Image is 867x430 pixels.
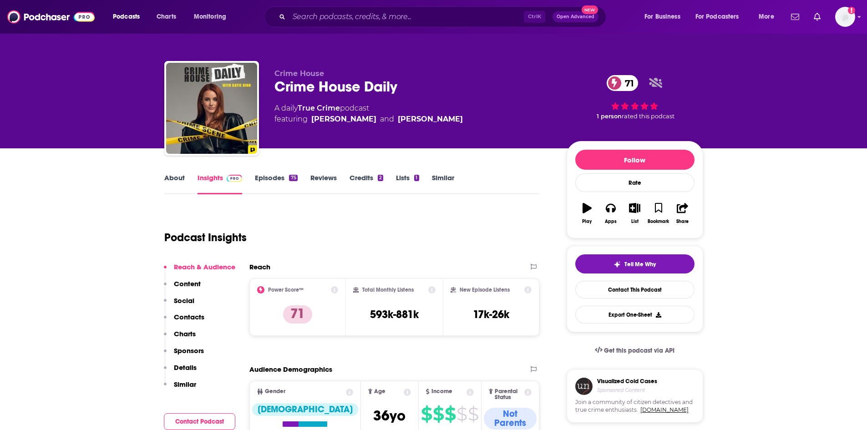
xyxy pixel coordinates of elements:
[174,329,196,338] p: Charts
[575,254,695,273] button: tell me why sparkleTell Me Why
[599,197,623,230] button: Apps
[164,263,235,279] button: Reach & Audience
[604,347,674,354] span: Get this podcast via API
[362,287,414,293] h2: Total Monthly Listens
[298,104,340,112] a: True Crime
[164,329,196,346] button: Charts
[274,103,463,125] div: A daily podcast
[432,173,454,194] a: Similar
[575,281,695,298] a: Contact This Podcast
[174,279,201,288] p: Content
[787,9,803,25] a: Show notifications dropdown
[289,10,524,24] input: Search podcasts, credits, & more...
[396,173,419,194] a: Lists1
[252,403,358,416] div: [DEMOGRAPHIC_DATA]
[164,296,194,313] button: Social
[174,346,204,355] p: Sponsors
[350,173,383,194] a: Credits2
[268,287,304,293] h2: Power Score™
[624,261,656,268] span: Tell Me Why
[835,7,855,27] button: Show profile menu
[644,10,680,23] span: For Business
[495,389,523,400] span: Parental Status
[249,365,332,374] h2: Audience Demographics
[647,197,670,230] button: Bookmark
[473,308,509,321] h3: 17k-26k
[616,75,639,91] span: 71
[613,261,621,268] img: tell me why sparkle
[157,10,176,23] span: Charts
[164,346,204,363] button: Sponsors
[752,10,786,24] button: open menu
[7,8,95,25] a: Podchaser - Follow, Share and Rate Podcasts
[553,11,598,22] button: Open AdvancedNew
[164,413,235,430] button: Contact Podcast
[151,10,182,24] a: Charts
[164,173,185,194] a: About
[374,389,385,395] span: Age
[164,363,197,380] button: Details
[106,10,152,24] button: open menu
[575,378,593,395] img: coldCase.18b32719.png
[164,380,196,397] button: Similar
[274,69,324,78] span: Crime House
[265,389,285,395] span: Gender
[164,313,204,329] button: Contacts
[460,287,510,293] h2: New Episode Listens
[273,6,615,27] div: Search podcasts, credits, & more...
[164,279,201,296] button: Content
[597,378,657,385] h3: Visualized Cold Cases
[174,313,204,321] p: Contacts
[289,175,297,181] div: 75
[433,407,444,421] span: $
[113,10,140,23] span: Podcasts
[582,219,592,224] div: Play
[524,11,545,23] span: Ctrl K
[166,63,257,154] img: Crime House Daily
[575,399,695,414] span: Join a community of citizen detectives and true crime enthusiasts.
[283,305,312,324] p: 71
[255,173,297,194] a: Episodes75
[174,363,197,372] p: Details
[188,10,238,24] button: open menu
[378,175,383,181] div: 2
[274,114,463,125] span: featuring
[557,15,594,19] span: Open Advanced
[456,407,467,421] span: $
[575,306,695,324] button: Export One-Sheet
[695,10,739,23] span: For Podcasters
[310,173,337,194] a: Reviews
[431,389,452,395] span: Income
[623,197,646,230] button: List
[373,407,406,425] span: 36 yo
[421,407,432,421] span: $
[597,113,622,120] span: 1 person
[835,7,855,27] span: Logged in as evankrask
[690,10,752,24] button: open menu
[174,263,235,271] p: Reach & Audience
[380,114,394,125] span: and
[582,5,598,14] span: New
[311,114,376,125] div: [PERSON_NAME]
[588,339,682,362] a: Get this podcast via API
[648,219,669,224] div: Bookmark
[676,219,689,224] div: Share
[810,9,824,25] a: Show notifications dropdown
[835,7,855,27] img: User Profile
[670,197,694,230] button: Share
[194,10,226,23] span: Monitoring
[759,10,774,23] span: More
[174,380,196,389] p: Similar
[605,219,617,224] div: Apps
[468,407,478,421] span: $
[484,408,537,430] div: Not Parents
[445,407,456,421] span: $
[848,7,855,14] svg: Add a profile image
[631,219,639,224] div: List
[622,113,674,120] span: rated this podcast
[198,173,243,194] a: InsightsPodchaser Pro
[640,406,689,413] a: [DOMAIN_NAME]
[414,175,419,181] div: 1
[174,296,194,305] p: Social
